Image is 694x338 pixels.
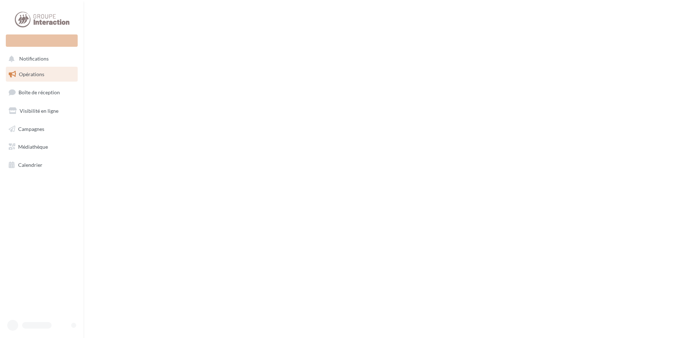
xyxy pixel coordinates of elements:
[4,103,79,119] a: Visibilité en ligne
[19,71,44,77] span: Opérations
[18,162,42,168] span: Calendrier
[18,125,44,132] span: Campagnes
[4,157,79,173] a: Calendrier
[6,34,78,47] div: Nouvelle campagne
[4,84,79,100] a: Boîte de réception
[19,89,60,95] span: Boîte de réception
[4,121,79,137] a: Campagnes
[20,108,58,114] span: Visibilité en ligne
[18,144,48,150] span: Médiathèque
[4,67,79,82] a: Opérations
[19,56,49,62] span: Notifications
[4,139,79,154] a: Médiathèque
